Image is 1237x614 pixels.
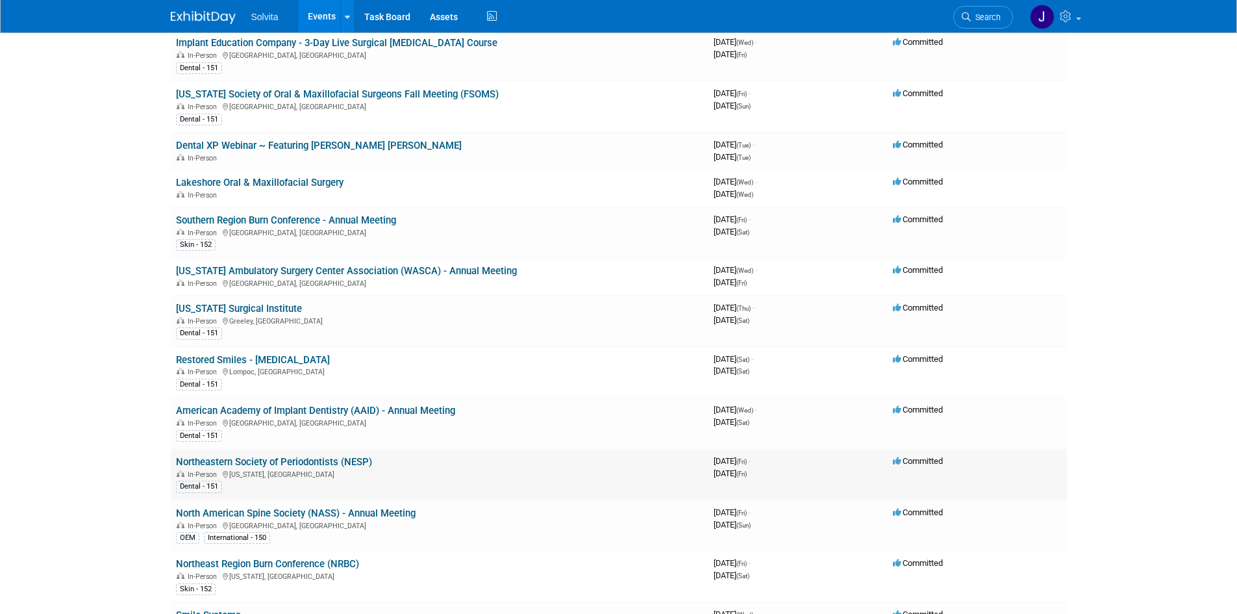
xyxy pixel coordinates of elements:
span: [DATE] [714,405,757,415]
div: [US_STATE], [GEOGRAPHIC_DATA] [176,468,703,479]
span: [DATE] [714,227,749,237]
span: [DATE] [714,507,751,517]
span: In-Person [188,103,221,111]
span: [DATE] [714,468,747,478]
div: [GEOGRAPHIC_DATA], [GEOGRAPHIC_DATA] [176,277,703,288]
img: In-Person Event [177,368,184,374]
span: - [749,558,751,568]
span: Committed [893,140,943,149]
span: [DATE] [714,140,755,149]
span: Committed [893,177,943,186]
span: Committed [893,456,943,466]
span: [DATE] [714,277,747,287]
a: Southern Region Burn Conference - Annual Meeting [176,214,396,226]
img: In-Person Event [177,154,184,160]
span: Committed [893,507,943,517]
a: Lakeshore Oral & Maxillofacial Surgery [176,177,344,188]
img: In-Person Event [177,317,184,324]
div: [US_STATE], [GEOGRAPHIC_DATA] [176,570,703,581]
a: Restored Smiles - [MEDICAL_DATA] [176,354,330,366]
img: In-Person Event [177,229,184,235]
a: North American Spine Society (NASS) - Annual Meeting [176,507,416,519]
img: In-Person Event [177,51,184,58]
span: In-Person [188,572,221,581]
span: [DATE] [714,315,749,325]
span: (Wed) [736,407,753,414]
span: - [749,507,751,517]
a: Implant Education Company - 3-Day Live Surgical [MEDICAL_DATA] Course [176,37,497,49]
span: [DATE] [714,570,749,580]
img: In-Person Event [177,572,184,579]
div: Greeley, [GEOGRAPHIC_DATA] [176,315,703,326]
span: - [755,37,757,47]
div: [GEOGRAPHIC_DATA], [GEOGRAPHIC_DATA] [176,417,703,428]
a: American Academy of Implant Dentistry (AAID) - Annual Meeting [176,405,455,416]
a: Dental XP Webinar ~ Featuring [PERSON_NAME] [PERSON_NAME] [176,140,462,151]
span: [DATE] [714,520,751,530]
img: ExhibitDay [171,11,236,24]
img: In-Person Event [177,419,184,426]
a: Search [953,6,1013,29]
div: Dental - 151 [176,430,222,442]
span: (Fri) [736,560,747,567]
span: In-Person [188,368,221,376]
span: Committed [893,405,943,415]
span: [DATE] [714,366,749,376]
span: Committed [893,37,943,47]
div: Dental - 151 [176,481,222,492]
span: (Sat) [736,356,749,363]
span: In-Person [188,229,221,237]
span: (Wed) [736,39,753,46]
a: [US_STATE] Surgical Institute [176,303,302,314]
span: - [751,354,753,364]
span: [DATE] [714,152,751,162]
span: (Sat) [736,317,749,324]
span: [DATE] [714,177,757,186]
div: [GEOGRAPHIC_DATA], [GEOGRAPHIC_DATA] [176,520,703,530]
div: [GEOGRAPHIC_DATA], [GEOGRAPHIC_DATA] [176,227,703,237]
span: (Fri) [736,279,747,287]
span: (Sat) [736,572,749,580]
div: Dental - 151 [176,62,222,74]
span: - [749,88,751,98]
div: Lompoc, [GEOGRAPHIC_DATA] [176,366,703,376]
span: (Sat) [736,229,749,236]
img: In-Person Event [177,103,184,109]
span: Solvita [251,12,279,22]
span: Committed [893,303,943,313]
span: (Sat) [736,368,749,375]
span: [DATE] [714,354,753,364]
span: [DATE] [714,265,757,275]
div: Dental - 151 [176,379,222,390]
span: Committed [893,88,943,98]
div: International - 150 [204,532,270,544]
div: OEM [176,532,199,544]
span: - [755,405,757,415]
span: - [753,303,755,313]
span: [DATE] [714,303,755,313]
img: In-Person Event [177,191,184,198]
span: - [749,214,751,224]
img: Josh Richardson [1030,5,1055,29]
span: [DATE] [714,456,751,466]
span: Search [971,12,1001,22]
span: [DATE] [714,214,751,224]
span: (Sat) [736,419,749,426]
span: [DATE] [714,417,749,427]
span: - [753,140,755,149]
img: In-Person Event [177,522,184,528]
span: (Sun) [736,522,751,529]
span: [DATE] [714,101,751,110]
span: In-Person [188,154,221,162]
span: (Fri) [736,90,747,97]
a: Northeast Region Burn Conference (NRBC) [176,558,359,570]
a: Northeastern Society of Periodontists (NESP) [176,456,372,468]
span: (Fri) [736,51,747,58]
span: (Fri) [736,216,747,224]
span: (Fri) [736,470,747,478]
a: [US_STATE] Ambulatory Surgery Center Association (WASCA) - Annual Meeting [176,265,517,277]
div: Dental - 151 [176,114,222,125]
div: Dental - 151 [176,327,222,339]
span: In-Person [188,279,221,288]
span: Committed [893,354,943,364]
